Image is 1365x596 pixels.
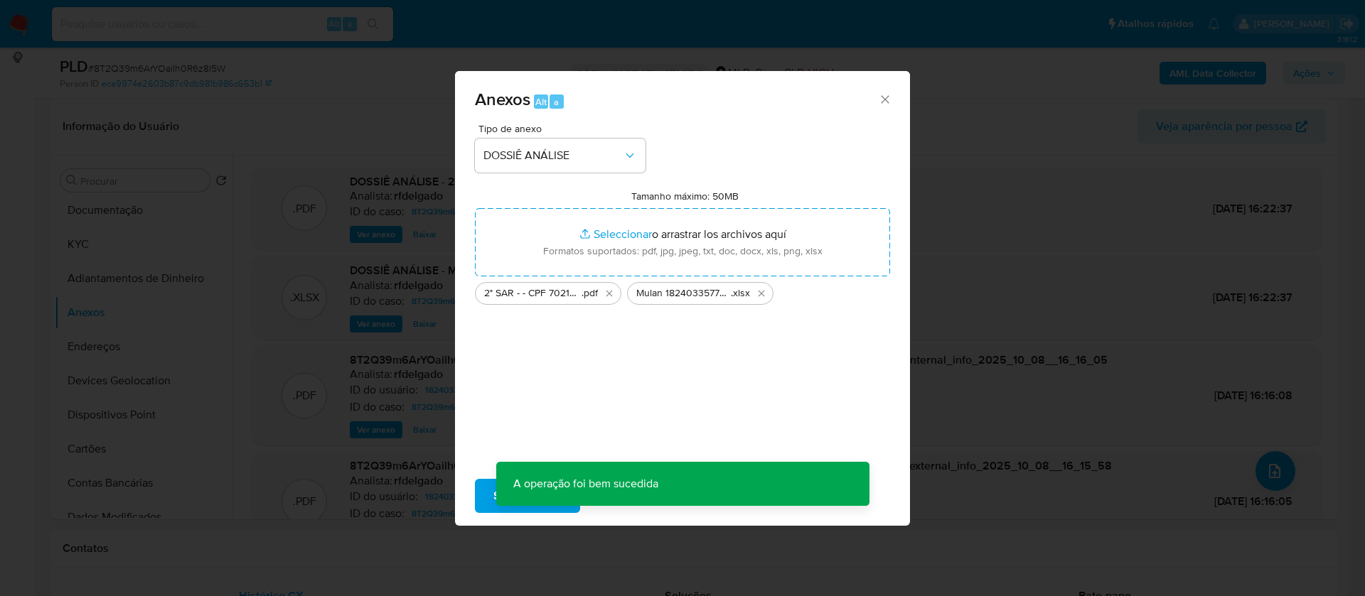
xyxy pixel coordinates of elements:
button: Subir arquivo [475,479,580,513]
span: DOSSIÊ ANÁLISE [483,148,623,163]
label: Tamanho máximo: 50MB [631,190,739,202]
span: Tipo de anexo [478,124,649,134]
span: Cancelar [604,480,651,511]
ul: Archivos seleccionados [475,276,890,305]
span: Anexos [475,87,530,112]
button: DOSSIÊ ANÁLISE [475,139,646,173]
span: Mulan 1824033577_2025_10_08_08_57_46 [636,286,731,300]
span: .pdf [582,286,598,300]
span: Subir arquivo [493,480,562,511]
p: A operação foi bem sucedida [496,462,675,506]
span: 2° SAR - - CPF 70214092143 - [PERSON_NAME] [484,286,582,300]
span: a [554,95,559,109]
button: Cerrar [878,92,891,105]
button: Eliminar Mulan 1824033577_2025_10_08_08_57_46.xlsx [753,285,770,302]
span: Alt [535,95,547,109]
span: .xlsx [731,286,750,300]
button: Eliminar 2° SAR - - CPF 70214092143 - DAVI MARTINS DE OLIVEIRA.pdf [601,285,618,302]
